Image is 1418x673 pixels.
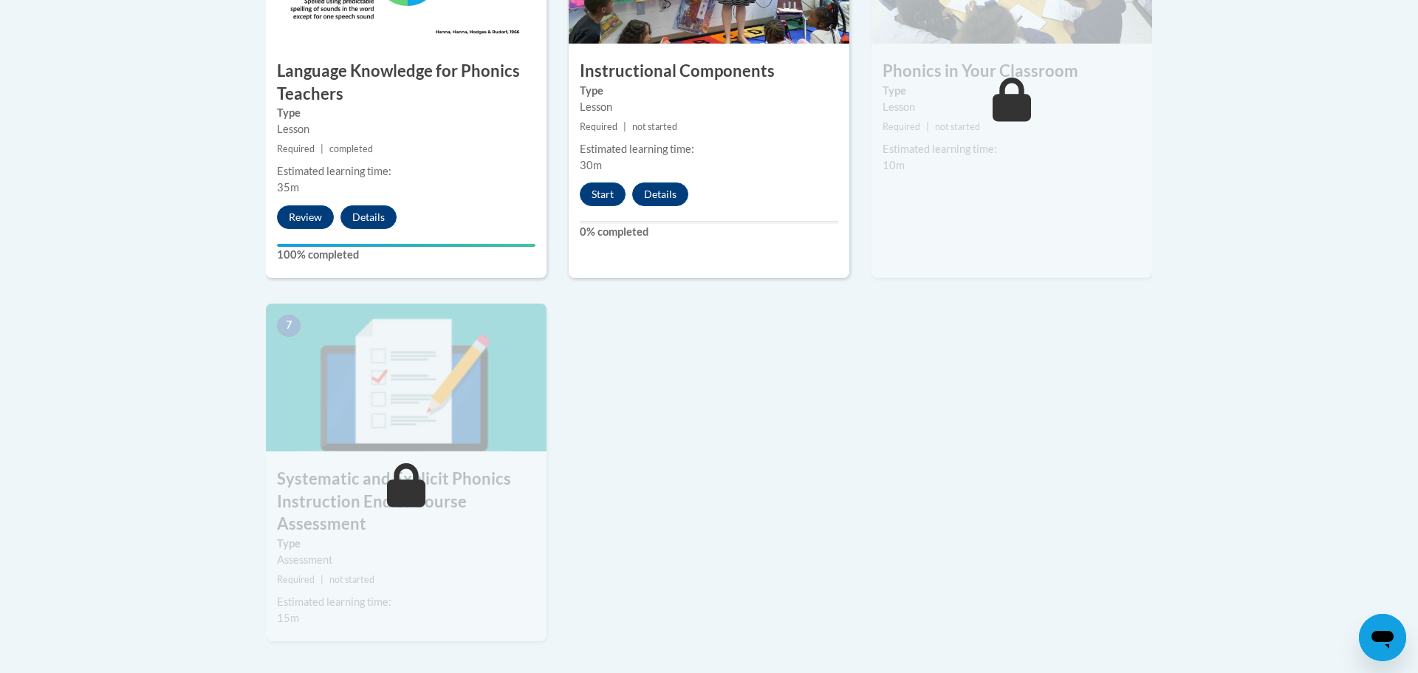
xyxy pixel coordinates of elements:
label: Type [580,83,838,99]
span: 7 [277,315,301,337]
img: Course Image [266,304,547,451]
span: Required [883,121,920,132]
label: 100% completed [277,247,535,263]
span: | [623,121,626,132]
span: not started [329,574,374,585]
span: | [321,574,323,585]
button: Start [580,182,626,206]
span: not started [632,121,677,132]
div: Your progress [277,244,535,247]
div: Estimated learning time: [580,141,838,157]
button: Review [277,205,334,229]
label: Type [277,536,535,552]
div: Estimated learning time: [277,594,535,610]
span: completed [329,143,373,154]
h3: Systematic and Explicit Phonics Instruction End of Course Assessment [266,468,547,536]
button: Details [340,205,397,229]
label: Type [883,83,1141,99]
label: Type [277,105,535,121]
h3: Phonics in Your Classroom [871,60,1152,83]
div: Lesson [580,99,838,115]
div: Assessment [277,552,535,568]
span: 35m [277,181,299,194]
span: | [926,121,929,132]
div: Estimated learning time: [883,141,1141,157]
div: Lesson [883,99,1141,115]
h3: Language Knowledge for Phonics Teachers [266,60,547,106]
div: Lesson [277,121,535,137]
span: 15m [277,612,299,624]
span: 30m [580,159,602,171]
span: | [321,143,323,154]
span: Required [277,574,315,585]
span: Required [277,143,315,154]
h3: Instructional Components [569,60,849,83]
div: Estimated learning time: [277,163,535,180]
button: Details [632,182,688,206]
span: not started [935,121,980,132]
span: Required [580,121,617,132]
iframe: Button to launch messaging window [1359,614,1406,661]
span: 10m [883,159,905,171]
label: 0% completed [580,224,838,240]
